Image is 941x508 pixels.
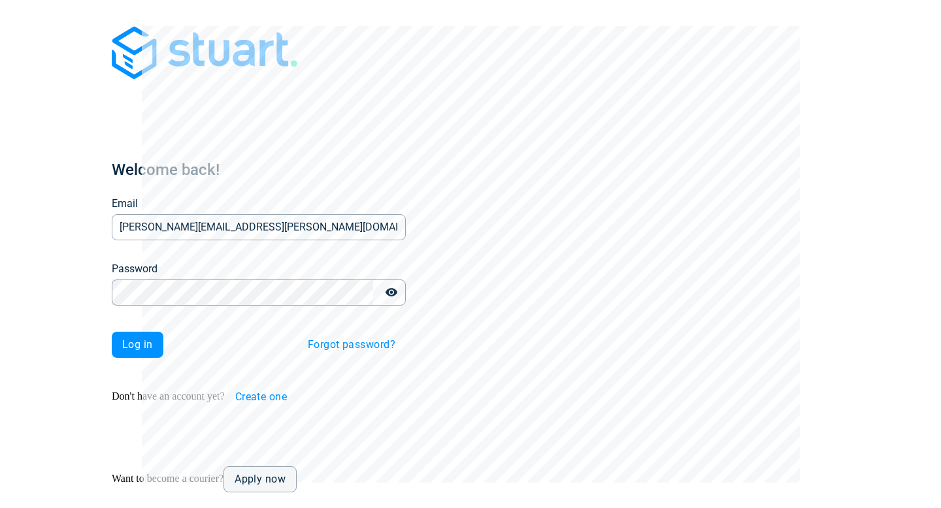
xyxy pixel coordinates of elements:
span: Forgot password? [308,340,395,350]
span: Apply now [235,474,286,484]
button: Log in [112,332,163,358]
span: Don't have an account yet? [112,390,225,401]
label: Password [112,261,157,277]
button: Create one [225,384,298,410]
label: Email [112,196,138,212]
a: Apply now [223,466,297,492]
h1: Welcome back! [112,159,406,180]
span: Create one [235,392,288,402]
img: Blue logo [112,26,297,79]
span: Log in [122,340,153,350]
span: Want to become a courier? [112,473,223,484]
button: Forgot password? [297,332,406,358]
